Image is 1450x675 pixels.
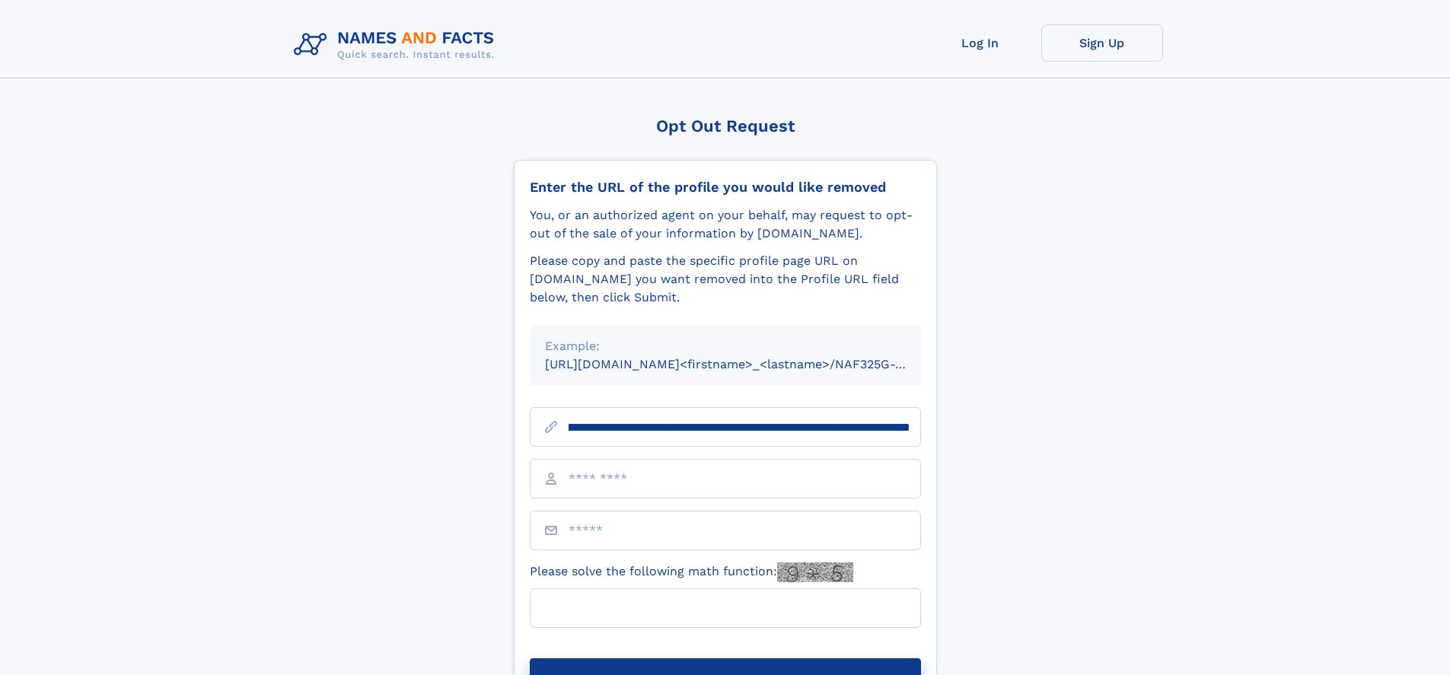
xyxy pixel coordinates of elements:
[545,357,950,371] small: [URL][DOMAIN_NAME]<firstname>_<lastname>/NAF325G-xxxxxxxx
[530,252,921,307] div: Please copy and paste the specific profile page URL on [DOMAIN_NAME] you want removed into the Pr...
[1041,24,1163,62] a: Sign Up
[545,337,906,355] div: Example:
[530,206,921,243] div: You, or an authorized agent on your behalf, may request to opt-out of the sale of your informatio...
[288,24,507,65] img: Logo Names and Facts
[530,179,921,196] div: Enter the URL of the profile you would like removed
[530,562,853,582] label: Please solve the following math function:
[514,116,937,135] div: Opt Out Request
[919,24,1041,62] a: Log In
